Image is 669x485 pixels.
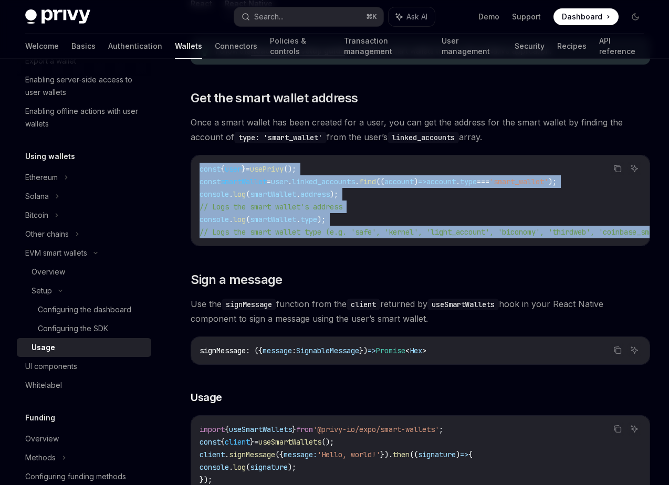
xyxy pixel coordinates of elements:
span: = [254,437,258,447]
span: < [405,346,410,355]
h5: Using wallets [25,150,75,163]
span: ); [330,189,338,199]
div: Bitcoin [25,209,48,222]
button: Ask AI [389,7,435,26]
div: Configuring the SDK [38,322,108,335]
button: Search...⌘K [234,7,383,26]
a: Demo [478,12,499,22]
span: = [267,177,271,186]
span: . [355,177,359,186]
span: ; [439,425,443,434]
span: (); [321,437,334,447]
span: Ask AI [406,12,427,22]
code: client [347,299,380,310]
div: Enabling server-side access to user wallets [25,73,145,99]
span: === [477,177,489,186]
span: Sign a message [191,271,283,288]
span: { [221,437,225,447]
a: Overview [17,262,151,281]
span: = [246,164,250,174]
span: (); [284,164,296,174]
a: UI components [17,357,151,376]
span: user [225,164,242,174]
span: Promise [376,346,405,355]
span: type [300,215,317,224]
button: Ask AI [628,422,641,436]
span: => [418,177,426,186]
a: Basics [71,34,96,59]
button: Ask AI [628,162,641,175]
span: ); [317,215,326,224]
span: } [292,425,296,434]
span: import [200,425,225,434]
span: client [200,450,225,459]
a: Whitelabel [17,376,151,395]
span: '@privy-io/expo/smart-wallets' [313,425,439,434]
div: Search... [254,10,284,23]
div: Configuring the dashboard [38,303,131,316]
code: signMessage [222,299,276,310]
div: Methods [25,451,56,464]
span: smartWallet [221,177,267,186]
span: signMessage [229,450,275,459]
span: . [296,215,300,224]
span: ); [288,462,296,472]
a: Recipes [557,34,587,59]
div: EVM smart wallets [25,247,87,259]
div: Enabling offline actions with user wallets [25,105,145,130]
span: type [460,177,477,186]
span: Once a smart wallet has been created for a user, you can get the address for the smart wallet by ... [191,115,650,144]
a: API reference [599,34,644,59]
a: Overview [17,429,151,448]
span: }); [200,475,212,484]
div: Usage [32,341,55,354]
div: Setup [32,284,52,297]
span: log [233,462,246,472]
span: { [221,164,225,174]
span: const [200,437,221,447]
span: then [393,450,410,459]
span: => [368,346,376,355]
span: useSmartWallets [229,425,292,434]
span: ( [246,215,250,224]
div: Whitelabel [25,379,62,392]
span: find [359,177,376,186]
div: Configuring funding methods [25,470,126,483]
div: UI components [25,360,77,373]
span: console [200,462,229,472]
button: Copy the contents from the code block [611,162,624,175]
span: { [225,425,229,434]
span: . [229,462,233,472]
span: const [200,164,221,174]
span: }) [359,346,368,355]
span: . [288,177,292,186]
span: (( [376,177,384,186]
span: console [200,215,229,224]
span: . [229,189,233,199]
span: usePrivy [250,164,284,174]
span: : ({ [246,346,263,355]
div: Overview [32,266,65,278]
h5: Funding [25,412,55,424]
div: Ethereum [25,171,58,184]
span: linked_accounts [292,177,355,186]
span: . [296,189,300,199]
span: 'smart_wallet' [489,177,548,186]
span: ({ [275,450,284,459]
span: useSmartWallets [258,437,321,447]
a: Support [512,12,541,22]
span: ⌘ K [366,13,377,21]
span: Dashboard [562,12,602,22]
span: 'Hello, world!' [317,450,380,459]
span: > [422,346,426,355]
span: ( [246,462,250,472]
a: Configuring the SDK [17,319,151,338]
span: . [456,177,460,186]
span: ); [548,177,557,186]
span: log [233,189,246,199]
code: linked_accounts [388,132,459,143]
span: ( [246,189,250,199]
span: }). [380,450,393,459]
a: Authentication [108,34,162,59]
span: const [200,177,221,186]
